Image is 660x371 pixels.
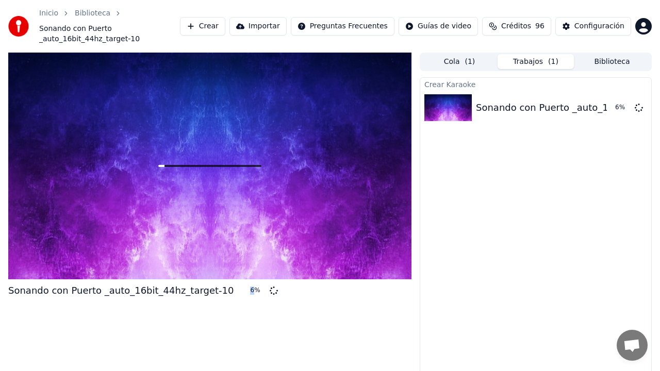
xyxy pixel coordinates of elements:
nav: breadcrumb [39,8,180,44]
button: Configuración [555,17,631,36]
a: Biblioteca [75,8,110,19]
button: Importar [229,17,287,36]
button: Cola [421,54,498,69]
button: Crear [180,17,225,36]
span: Créditos [501,21,531,31]
span: Sonando con Puerto _auto_16bit_44hz_target-10 [39,24,180,44]
span: ( 1 ) [548,57,558,67]
a: Inicio [39,8,58,19]
div: Configuración [574,21,624,31]
div: 6 % [250,286,266,295]
img: youka [8,16,29,37]
span: 96 [535,21,544,31]
div: Open chat [617,330,648,361]
div: Sonando con Puerto _auto_16bit_44hz_target-10 [8,283,234,298]
span: ( 1 ) [465,57,475,67]
div: 6 % [615,104,631,112]
button: Biblioteca [574,54,650,69]
button: Trabajos [498,54,574,69]
div: Crear Karaoke [420,78,651,90]
button: Guías de video [399,17,478,36]
button: Créditos96 [482,17,551,36]
button: Preguntas Frecuentes [291,17,394,36]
